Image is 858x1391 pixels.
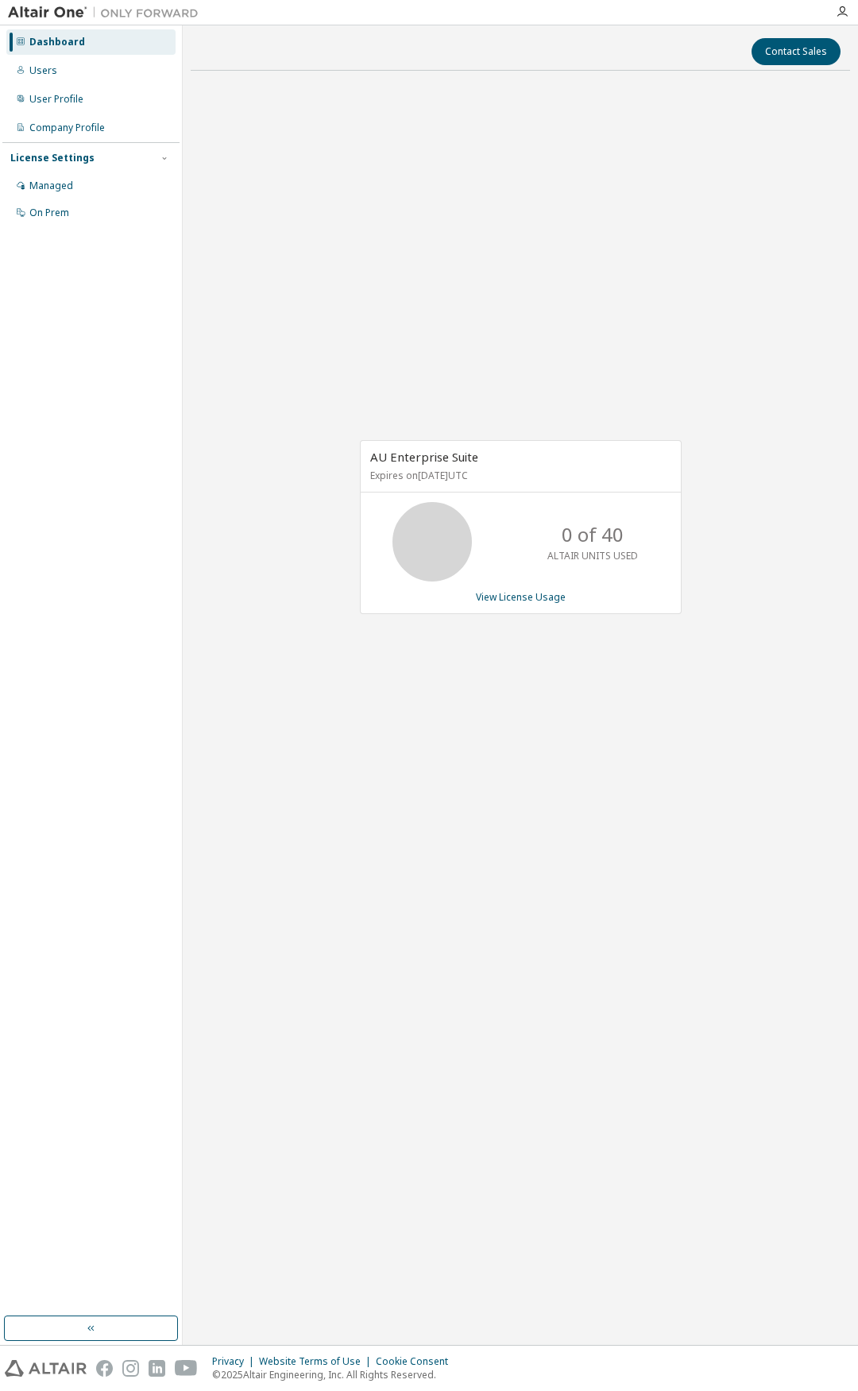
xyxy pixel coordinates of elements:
div: Dashboard [29,36,85,48]
span: AU Enterprise Suite [370,449,478,465]
div: Privacy [212,1355,259,1368]
p: © 2025 Altair Engineering, Inc. All Rights Reserved. [212,1368,458,1381]
img: facebook.svg [96,1360,113,1377]
div: Users [29,64,57,77]
img: Altair One [8,5,207,21]
div: Company Profile [29,122,105,134]
img: linkedin.svg [149,1360,165,1377]
img: altair_logo.svg [5,1360,87,1377]
button: Contact Sales [752,38,841,65]
a: View License Usage [476,590,566,604]
div: Website Terms of Use [259,1355,376,1368]
div: On Prem [29,207,69,219]
img: youtube.svg [175,1360,198,1377]
p: Expires on [DATE] UTC [370,469,667,482]
div: Cookie Consent [376,1355,458,1368]
div: License Settings [10,152,95,164]
p: 0 of 40 [562,521,624,548]
div: Managed [29,180,73,192]
p: ALTAIR UNITS USED [547,549,638,562]
img: instagram.svg [122,1360,139,1377]
div: User Profile [29,93,83,106]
